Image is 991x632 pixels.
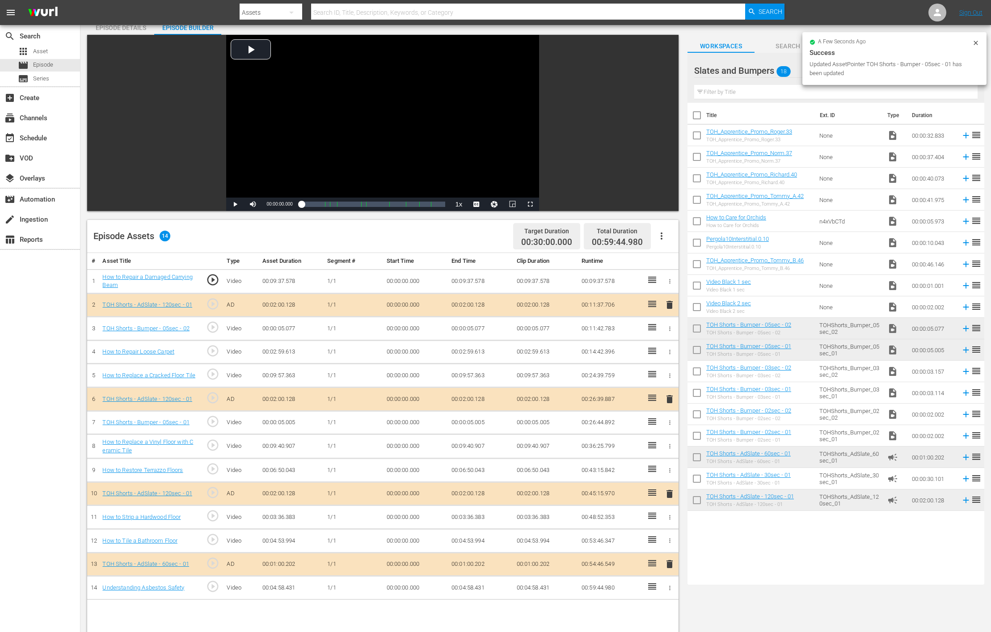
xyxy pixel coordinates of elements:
[706,287,751,293] div: Video Black 1 sec
[706,459,791,464] div: TOH Shorts - AdSlate - 60sec - 01
[816,339,884,361] td: TOHShorts_Bumper_05sec_01
[961,345,971,355] svg: Add to Episode
[485,198,503,211] button: Jump To Time
[908,253,957,275] td: 00:00:46.146
[21,2,64,23] img: ans4CAIJ8jUAAAAAAAAAAAAAAAAAAAAAAAAgQb4GAAAAAAAAAAAAAAAAAAAAAAAAJMjXAAAAAAAAAAAAAAAAAAAAAAAAgAT5G...
[4,173,15,184] span: Overlays
[324,364,383,388] td: 1/1
[102,396,192,402] a: TOH Shorts - AdSlate - 120sec - 01
[816,425,884,447] td: TOHShorts_Bumper_02sec_01
[882,103,907,128] th: Type
[706,407,791,414] a: TOH Shorts - Bumper - 02sec - 02
[887,473,898,484] span: Ad
[324,293,383,317] td: 1/1
[706,150,792,156] a: TOH_Apprentice_Promo_Norm.37
[664,558,675,571] button: delete
[578,253,643,270] th: Runtime
[259,434,324,459] td: 00:09:40.907
[4,113,15,123] span: Channels
[687,41,755,52] span: Workspaces
[324,388,383,411] td: 1/1
[961,409,971,419] svg: Add to Episode
[448,269,513,293] td: 00:09:37.578
[513,482,578,506] td: 00:02:00.128
[87,459,99,482] td: 9
[87,269,99,293] td: 1
[887,173,898,184] span: Video
[706,265,804,271] div: TOH_Apprentice_Promo_Tommy_B.46
[383,434,448,459] td: 00:00:00.000
[706,501,794,507] div: TOH Shorts - AdSlate - 120sec - 01
[259,388,324,411] td: 00:02:00.128
[503,198,521,211] button: Picture-in-Picture
[706,193,804,199] a: TOH_Apprentice_Promo_Tommy_A.42
[961,131,971,140] svg: Add to Episode
[383,340,448,364] td: 00:00:00.000
[578,459,643,482] td: 00:43:15.842
[706,158,792,164] div: TOH_Apprentice_Promo_Norm.37
[706,128,792,135] a: TOH_Apprentice_Promo_Roger.33
[448,364,513,388] td: 00:09:57.363
[706,330,791,336] div: TOH Shorts - Bumper - 05sec - 02
[383,482,448,506] td: 00:00:00.000
[908,296,957,318] td: 00:00:02.002
[448,253,513,270] th: End Time
[513,269,578,293] td: 00:09:37.578
[324,269,383,293] td: 1/1
[887,152,898,162] span: Video
[87,17,154,38] div: Episode Details
[206,344,219,358] span: play_circle_outline
[706,201,804,207] div: TOH_Apprentice_Promo_Tommy_A.42
[383,364,448,388] td: 00:00:00.000
[223,293,258,317] td: AD
[223,317,258,341] td: Video
[706,364,791,371] a: TOH Shorts - Bumper - 03sec - 02
[87,340,99,364] td: 4
[816,232,884,253] td: None
[887,323,898,334] span: Video
[513,459,578,482] td: 00:06:50.043
[592,237,643,247] span: 00:59:44.980
[816,253,884,275] td: None
[206,273,219,287] span: play_circle_outline
[816,447,884,468] td: TOHShorts_AdSlate_60sec_01
[223,340,258,364] td: Video
[971,344,982,355] span: reorder
[513,253,578,270] th: Clip Duration
[87,17,154,35] button: Episode Details
[971,494,982,505] span: reorder
[102,490,192,497] a: TOH Shorts - AdSlate - 120sec - 01
[383,253,448,270] th: Start Time
[887,452,898,463] span: Ad
[961,152,971,162] svg: Add to Episode
[706,308,751,314] div: Video Black 2 sec
[468,198,485,211] button: Captions
[908,468,957,489] td: 00:00:30.101
[87,482,99,506] td: 10
[816,382,884,404] td: TOHShorts_Bumper_03sec_01
[961,431,971,441] svg: Add to Episode
[816,489,884,511] td: TOHShorts_AdSlate_120sec_01
[961,474,971,484] svg: Add to Episode
[706,429,791,435] a: TOH Shorts - Bumper - 02sec - 01
[908,339,957,361] td: 00:00:05.005
[5,7,16,18] span: menu
[816,318,884,339] td: TOHShorts_Bumper_05sec_02
[971,280,982,291] span: reorder
[816,125,884,146] td: None
[223,269,258,293] td: Video
[818,38,866,46] span: a few seconds ago
[706,493,794,500] a: TOH Shorts - AdSlate - 120sec - 01
[513,388,578,411] td: 00:02:00.128
[664,487,675,500] button: delete
[706,394,791,400] div: TOH Shorts - Bumper - 03sec - 01
[513,317,578,341] td: 00:00:05.077
[448,411,513,434] td: 00:00:05.005
[706,343,791,350] a: TOH Shorts - Bumper - 05sec - 01
[961,216,971,226] svg: Add to Episode
[324,434,383,459] td: 1/1
[887,302,898,312] span: Video
[694,58,966,83] div: Slates and Bumpers
[816,468,884,489] td: TOHShorts_AdSlate_30sec_01
[324,411,383,434] td: 1/1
